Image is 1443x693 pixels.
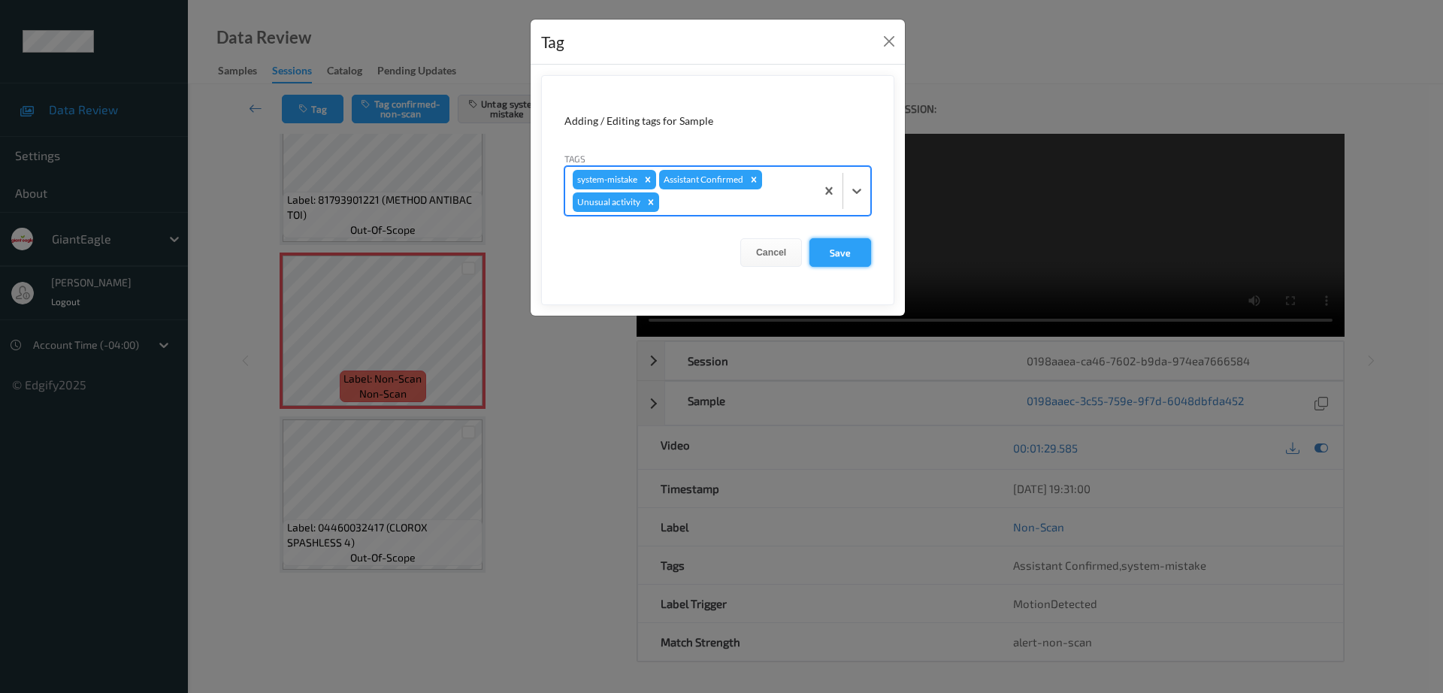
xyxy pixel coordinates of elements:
[573,170,640,189] div: system-mistake
[564,113,871,129] div: Adding / Editing tags for Sample
[659,170,746,189] div: Assistant Confirmed
[573,192,643,212] div: Unusual activity
[643,192,659,212] div: Remove Unusual activity
[740,238,802,267] button: Cancel
[746,170,762,189] div: Remove Assistant Confirmed
[640,170,656,189] div: Remove system-mistake
[809,238,871,267] button: Save
[879,31,900,52] button: Close
[541,30,564,54] div: Tag
[564,152,585,165] label: Tags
